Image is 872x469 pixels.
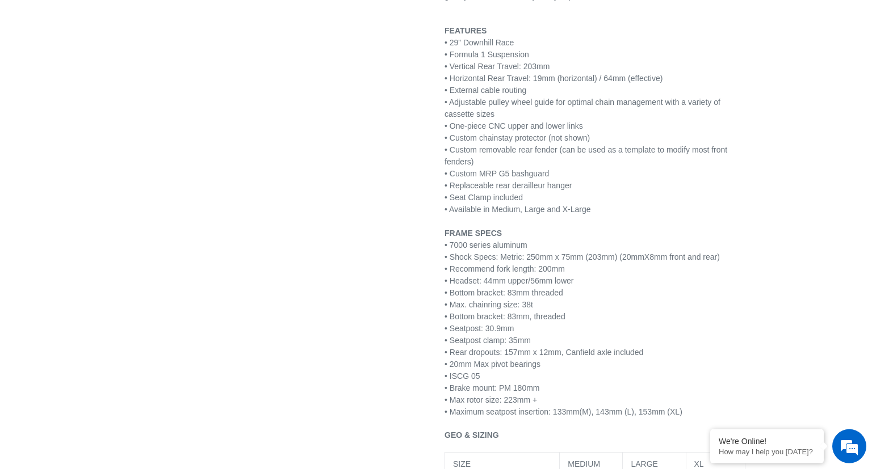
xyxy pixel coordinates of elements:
[445,121,583,130] span: • One-piece CNC upper and lower links
[445,383,540,392] span: • Brake mount: PM 180mm
[445,26,487,35] b: FEATURES
[445,300,533,309] span: • Max. chainring size: 38t
[445,371,480,381] span: • ISCG 05
[719,437,815,446] div: We're Online!
[186,6,213,33] div: Minimize live chat window
[445,205,591,214] span: • Available in Medium, Large and X-Large
[445,264,565,273] span: • Recommend fork length: 200mm
[445,288,563,297] span: • Bottom bracket: 83mm threaded
[76,64,208,78] div: Chat with us now
[12,62,30,79] div: Navigation go back
[445,193,523,202] span: • Seat Clamp included
[445,86,526,95] span: • External cable routing
[445,360,540,369] span: • 20mm Max pivot bearings
[445,229,502,238] strong: FRAME SPECS
[631,459,657,468] span: LARGE
[445,98,720,119] span: • Adjustable pulley wheel guide for optimal chain management with a variety of cassette sizes
[453,459,471,468] span: SIZE
[445,181,572,190] span: • Replaceable rear derailleur hanger
[445,348,643,357] span: • Rear dropouts: 157mm x 12mm, Canfield axle included
[568,459,600,468] span: MEDIUM
[36,57,65,85] img: d_696896380_company_1647369064580_696896380
[719,447,815,456] p: How may I help you today?
[445,62,663,83] span: • Vertical Rear Travel: 203mm • Horizontal Rear Travel: 19mm (horizontal) / 64mm (effective)
[445,145,727,166] span: • Custom removable rear fender (can be used as a template to modify most front fenders)
[6,310,216,349] textarea: Type your message and hit 'Enter'
[445,312,565,321] span: • Bottom bracket: 83mm, threaded
[66,143,157,257] span: We're online!
[445,240,527,250] span: • 7000 series aluminum
[445,407,682,416] span: • Maximum seatpost insertion: 133mm(M), 143mm (L), 153mm (XL)
[445,336,531,345] span: • Seatpost clamp: 35mm
[445,276,573,285] span: • Headset: 44mm upper/56mm lower
[445,395,537,404] span: • Max rotor size: 223mm +
[445,38,514,47] span: • 29” Downhill Race
[445,169,549,178] span: • Custom MRP G5 bashguard
[445,430,499,440] b: GEO & SIZING
[445,133,590,142] span: • Custom chainstay protector (not shown)
[445,50,529,59] span: • Formula 1 Suspension
[445,252,720,261] span: • Shock Specs: Metric: 250mm x 75mm (203mm) (20mmX8mm front and rear)
[445,324,514,333] span: • Seatpost: 30.9mm
[694,459,704,468] span: XL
